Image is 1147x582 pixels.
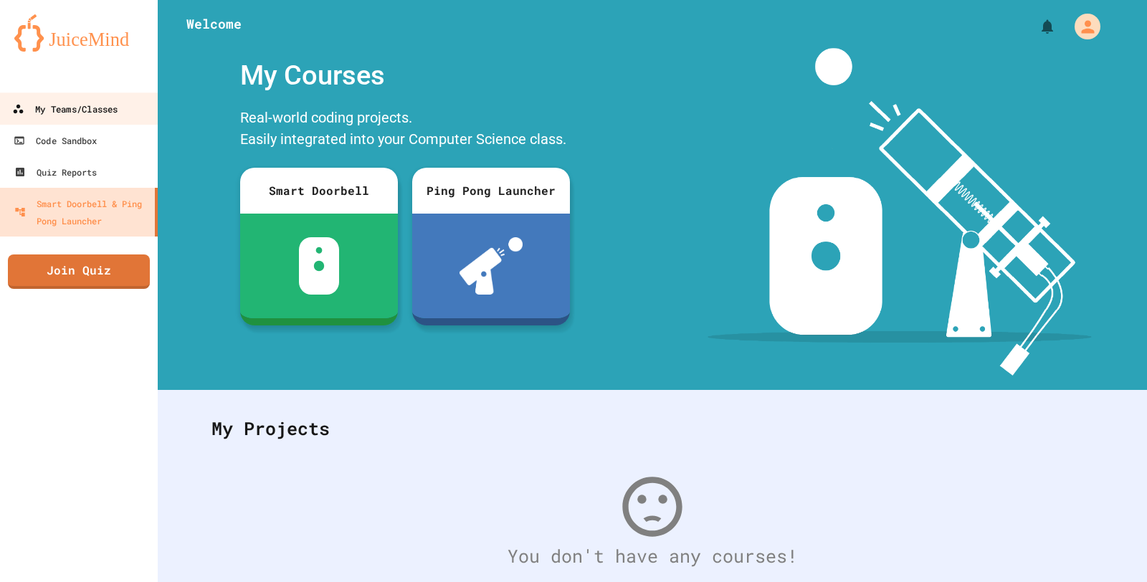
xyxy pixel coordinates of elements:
[14,163,97,181] div: Quiz Reports
[12,100,118,118] div: My Teams/Classes
[240,168,398,214] div: Smart Doorbell
[8,254,150,289] a: Join Quiz
[299,237,340,295] img: sdb-white.svg
[233,103,577,157] div: Real-world coding projects. Easily integrated into your Computer Science class.
[14,14,143,52] img: logo-orange.svg
[14,132,97,149] div: Code Sandbox
[460,237,523,295] img: ppl-with-ball.png
[1012,14,1060,39] div: My Notifications
[708,48,1092,376] img: banner-image-my-projects.png
[233,48,577,103] div: My Courses
[197,401,1108,457] div: My Projects
[14,195,149,229] div: Smart Doorbell & Ping Pong Launcher
[412,168,570,214] div: Ping Pong Launcher
[197,543,1108,570] div: You don't have any courses!
[1060,10,1104,43] div: My Account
